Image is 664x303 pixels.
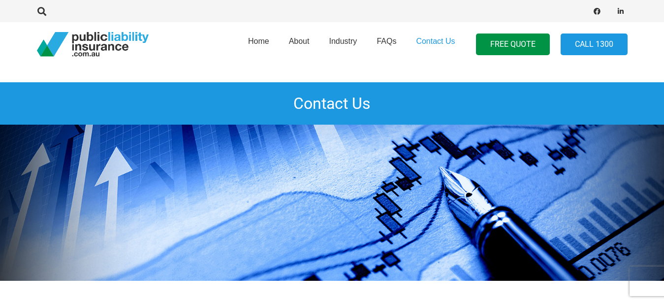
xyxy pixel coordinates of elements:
a: Facebook [590,4,604,18]
a: Home [238,19,279,69]
span: Home [248,37,269,45]
span: Contact Us [416,37,455,45]
a: Contact Us [406,19,465,69]
a: LinkedIn [614,4,628,18]
span: Industry [329,37,357,45]
a: About [279,19,319,69]
a: pli_logotransparent [37,32,149,57]
span: About [289,37,310,45]
span: FAQs [377,37,396,45]
a: Call 1300 [561,34,628,56]
a: FAQs [367,19,406,69]
a: Search [32,7,52,16]
a: FREE QUOTE [476,34,550,56]
a: Industry [319,19,367,69]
